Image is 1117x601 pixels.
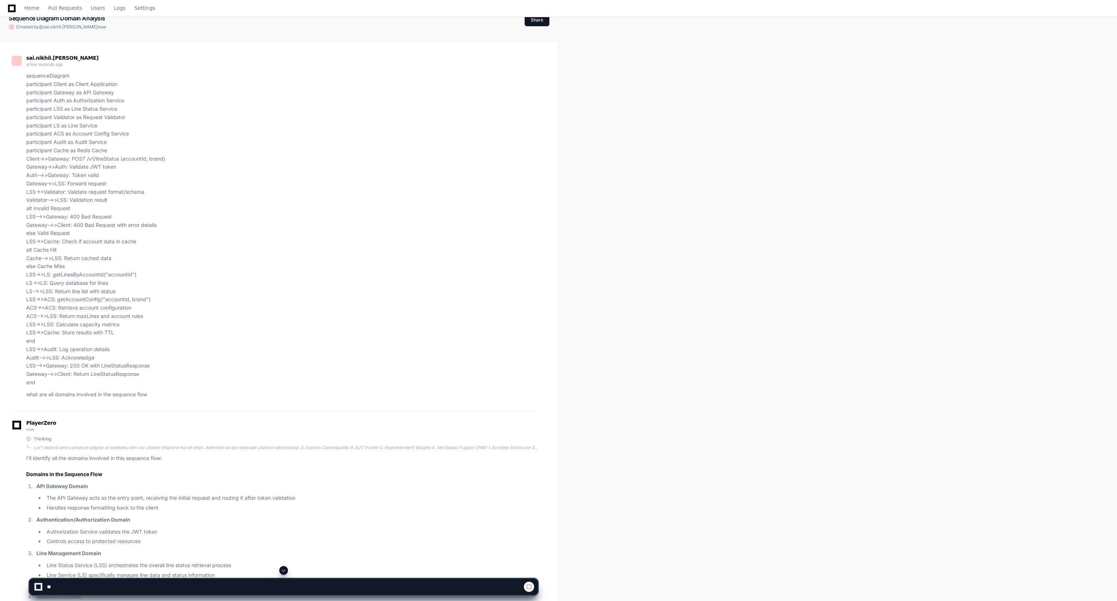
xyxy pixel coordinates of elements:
span: PlayerZero [26,421,56,425]
span: Pull Requests [48,6,82,10]
span: Logs [114,6,126,10]
span: Thinking [33,436,51,442]
p: sequenceDiagram participant Client as Client Application participant Gateway as API Gateway parti... [26,72,538,387]
span: Created by [16,24,106,30]
h2: Domains in the Sequence Flow [26,471,538,478]
p: I'll identify all the domains involved in this sequence flow: [26,454,538,463]
li: The API Gateway acts as the entry point, receiving the initial request and routing it after token... [44,494,538,502]
span: @ [39,24,43,30]
li: Controls access to protected resources [44,537,538,546]
div: Lor'i dolorsi ame consecte adipisc el seddoeiu tem inc utlabor etdolore ma ali enim. Adminim ve q... [33,445,538,451]
strong: Line Management Domain [36,550,101,556]
li: Authorization Service validates the JWT token [44,528,538,536]
span: sai.nikhil.[PERSON_NAME] [43,24,98,30]
p: what are all domains involved in the sequence flow [26,390,538,399]
li: Handles response formatting back to the client [44,504,538,512]
button: Share [525,14,549,26]
strong: API Gateway Domain [36,483,88,489]
span: now [26,427,35,432]
span: Settings [134,6,155,10]
span: sai.nikhil.[PERSON_NAME] [26,55,99,61]
span: now [98,24,106,30]
span: a few seconds ago [26,62,63,67]
strong: Authentication/Authorization Domain [36,516,130,523]
li: Line Status Service (LSS) orchestrates the overall line status retrieval process [44,561,538,570]
app-text-character-animate: Sequence Diagram Domain Analysis [9,15,105,22]
span: Users [91,6,105,10]
span: Home [24,6,39,10]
